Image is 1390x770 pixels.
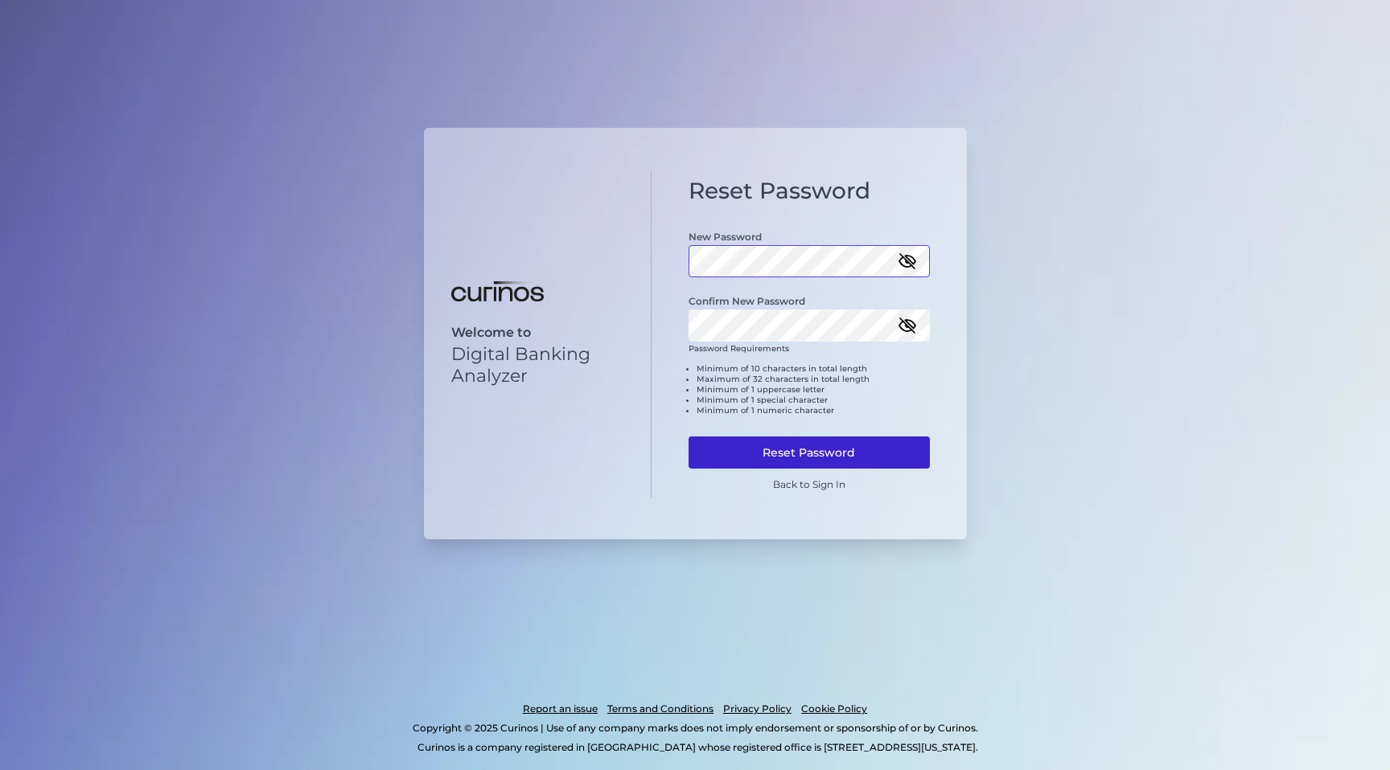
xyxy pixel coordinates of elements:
label: Confirm New Password [689,295,805,307]
a: Report an issue [523,699,598,719]
a: Back to Sign In [773,478,845,490]
h1: Reset Password [689,178,930,205]
li: Minimum of 1 special character [697,395,930,405]
li: Minimum of 1 numeric character [697,405,930,416]
img: Digital Banking Analyzer [451,281,544,302]
li: Minimum of 10 characters in total length [697,363,930,374]
label: New Password [689,231,762,243]
a: Cookie Policy [801,699,867,719]
p: Digital Banking Analyzer [451,343,624,387]
p: Copyright © 2025 Curinos | Use of any company marks does not imply endorsement or sponsorship of ... [79,719,1311,738]
li: Maximum of 32 characters in total length [697,374,930,384]
button: Reset Password [689,436,930,469]
p: Welcome to [451,325,624,340]
p: Curinos is a company registered in [GEOGRAPHIC_DATA] whose registered office is [STREET_ADDRESS][... [84,738,1311,757]
keeper-lock: Open Keeper Popup [878,252,898,271]
div: Password Requirements [689,343,930,428]
a: Privacy Policy [723,699,792,719]
li: Minimum of 1 uppercase letter [697,384,930,395]
a: Terms and Conditions [607,699,714,719]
